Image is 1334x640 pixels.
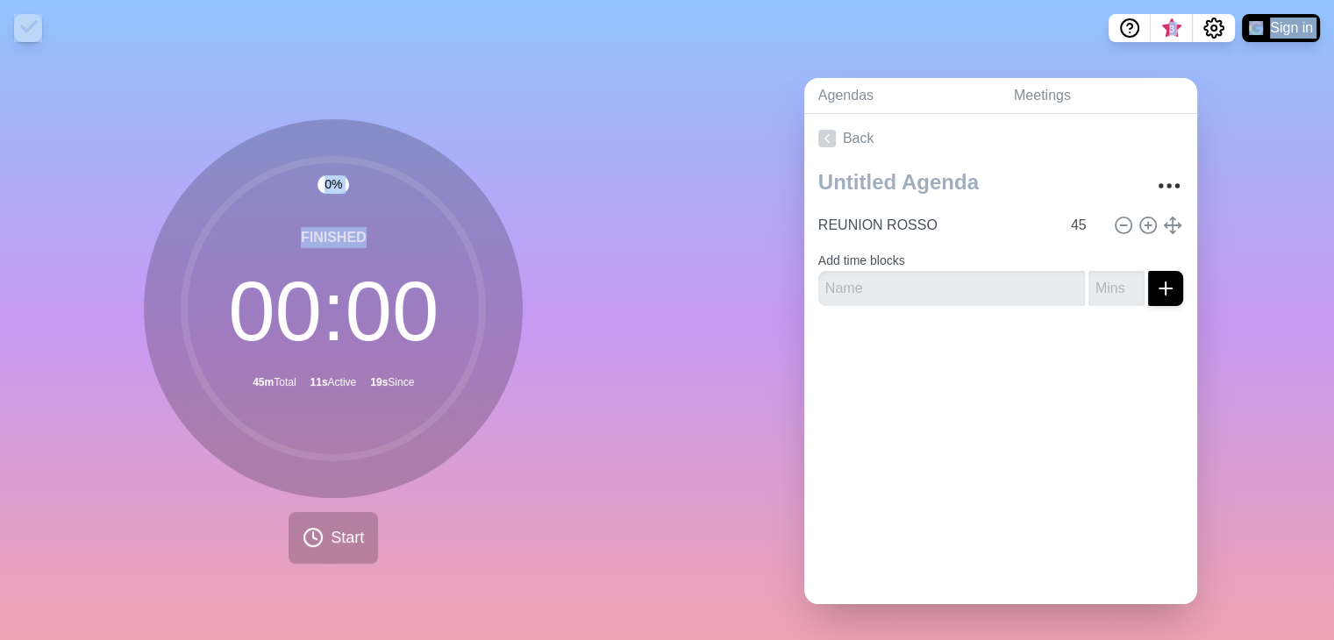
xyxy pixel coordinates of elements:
[811,208,1060,243] input: Name
[14,14,42,42] img: timeblocks logo
[1242,14,1320,42] button: Sign in
[818,253,905,267] label: Add time blocks
[804,114,1197,163] a: Back
[1249,21,1263,35] img: google logo
[1088,271,1145,306] input: Mins
[818,271,1085,306] input: Name
[1000,78,1197,114] a: Meetings
[1109,14,1151,42] button: Help
[331,526,364,550] span: Start
[1064,208,1106,243] input: Mins
[1151,14,1193,42] button: What’s new
[1152,168,1187,203] button: More
[1165,22,1179,36] span: 3
[289,512,378,564] button: Start
[1193,14,1235,42] button: Settings
[804,78,1000,114] a: Agendas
